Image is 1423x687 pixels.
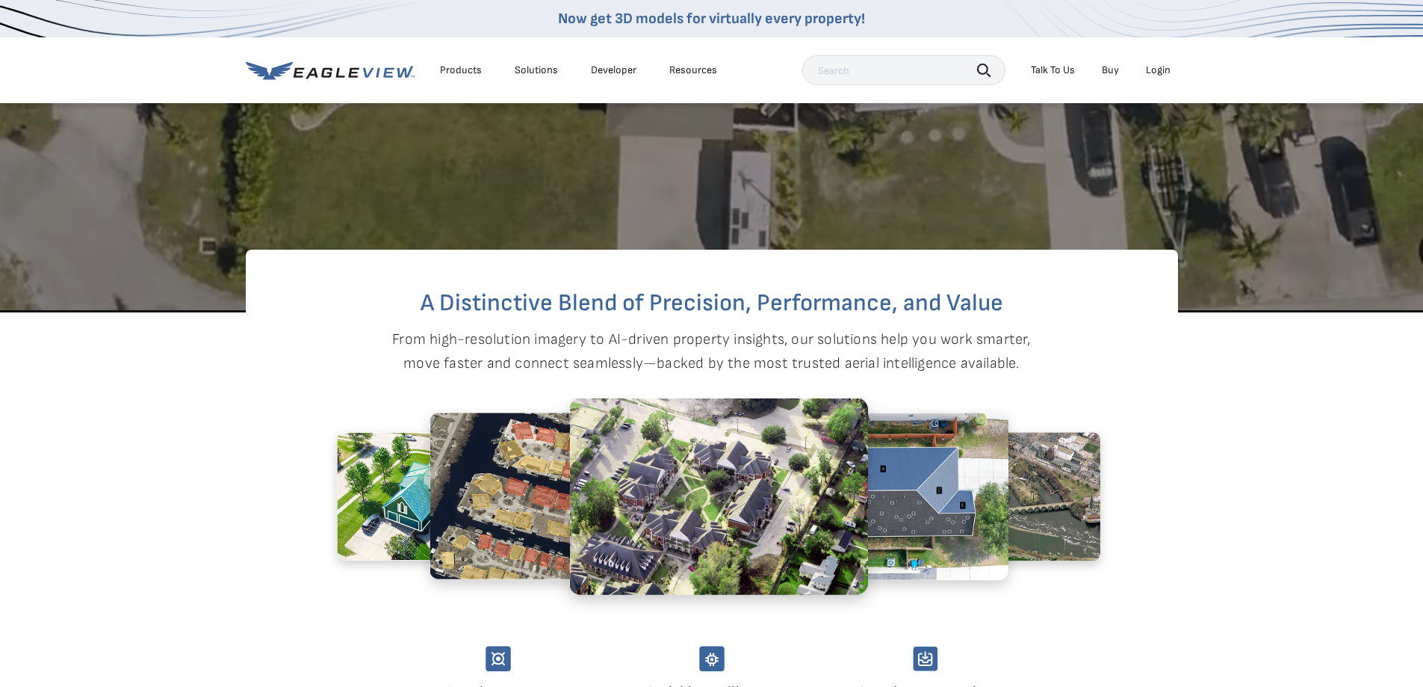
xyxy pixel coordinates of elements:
div: Talk To Us [1031,64,1075,77]
img: 2.2.png [754,412,1008,579]
div: Solutions [515,64,558,77]
div: Products [440,64,482,77]
img: unmatched-accuracy.svg [486,646,511,671]
a: Buy [1102,64,1119,77]
img: seamless-integration.svg [913,646,938,671]
div: Resources [669,64,717,77]
h2: A Distinctive Blend of Precision, Performance, and Value [306,292,1118,315]
div: Login [1146,64,1171,77]
img: scalable-intelligency.svg [699,646,725,671]
a: Developer [591,64,636,77]
p: From high-resolution imagery to AI-driven property insights, our solutions help you work smarter,... [392,327,1032,375]
img: 5.2.png [430,412,683,579]
img: 4.2.png [337,432,531,561]
input: Search [802,55,1005,85]
img: 1.2.png [569,398,868,595]
a: Now get 3D models for virtually every property! [558,10,865,28]
img: 3.2.png [906,432,1100,561]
